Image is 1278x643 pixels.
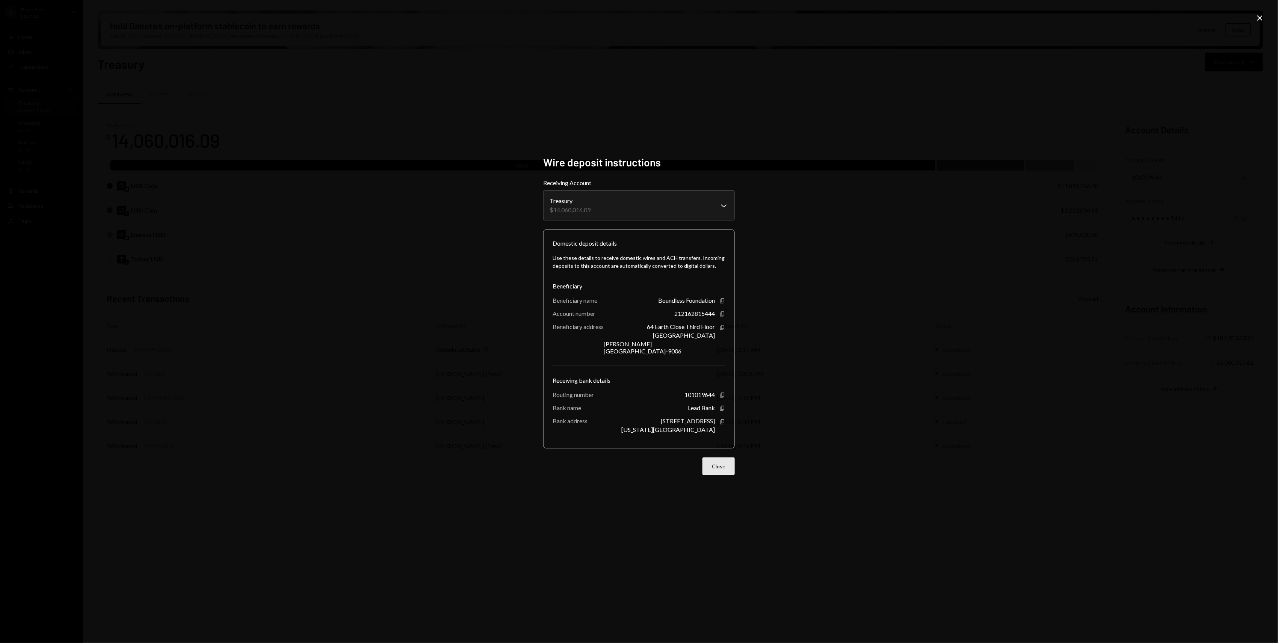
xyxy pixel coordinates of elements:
div: Routing number [553,391,594,398]
div: Lead Bank [688,404,715,411]
div: Account number [553,310,595,317]
div: Bank address [553,417,588,424]
div: Boundless Foundation [658,297,715,304]
div: [US_STATE][GEOGRAPHIC_DATA] [621,426,715,433]
h2: Wire deposit instructions [543,155,735,170]
div: Beneficiary [553,282,725,291]
div: 212162815444 [674,310,715,317]
div: Receiving bank details [553,376,725,385]
div: [PERSON_NAME][GEOGRAPHIC_DATA]-9006 [604,340,715,355]
div: [STREET_ADDRESS] [661,417,715,424]
div: Use these details to receive domestic wires and ACH transfers. Incoming deposits to this account ... [553,254,725,270]
div: 64 Earth Close Third Floor [647,323,715,330]
button: Close [702,457,735,475]
button: Receiving Account [543,190,735,220]
div: Domestic deposit details [553,239,617,248]
div: Bank name [553,404,581,411]
div: Beneficiary address [553,323,604,330]
div: [GEOGRAPHIC_DATA] [653,332,715,339]
label: Receiving Account [543,178,735,187]
div: Beneficiary name [553,297,597,304]
div: 101019644 [684,391,715,398]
